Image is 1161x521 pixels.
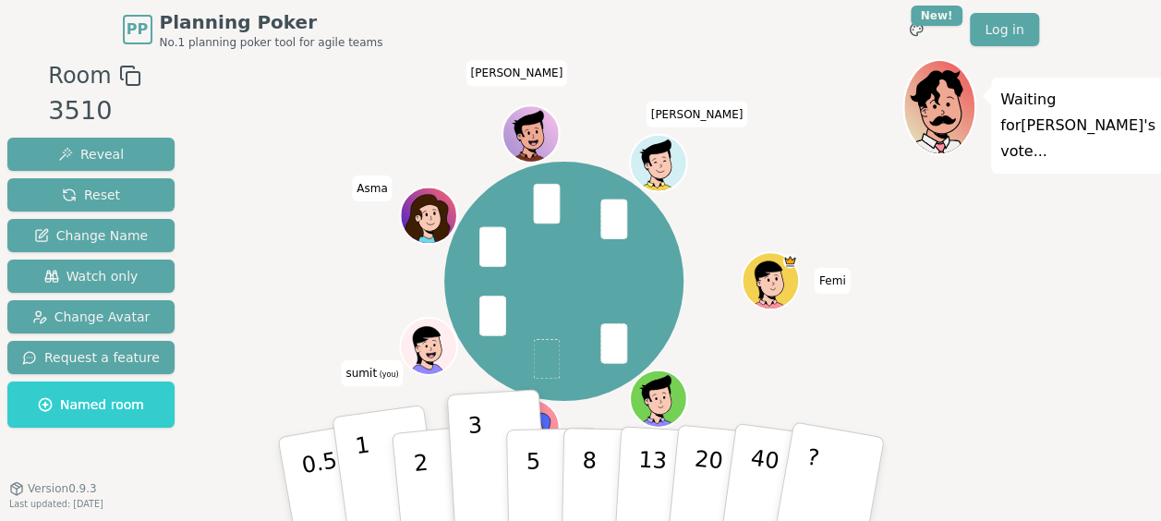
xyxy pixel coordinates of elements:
[911,6,963,26] div: New!
[377,370,399,379] span: (you)
[28,481,97,496] span: Version 0.9.3
[1000,87,1155,164] p: Waiting for [PERSON_NAME] 's vote...
[160,9,383,35] span: Planning Poker
[127,18,148,41] span: PP
[647,102,748,127] span: Click to change your name
[7,219,175,252] button: Change Name
[123,9,383,50] a: PPPlanning PokerNo.1 planning poker tool for agile teams
[44,267,139,285] span: Watch only
[48,92,140,130] div: 3510
[7,260,175,293] button: Watch only
[341,360,403,386] span: Click to change your name
[466,61,567,87] span: Click to change your name
[9,499,103,509] span: Last updated: [DATE]
[9,481,97,496] button: Version0.9.3
[7,341,175,374] button: Request a feature
[7,300,175,333] button: Change Avatar
[48,59,111,92] span: Room
[970,13,1038,46] a: Log in
[352,176,393,201] span: Click to change your name
[815,268,851,294] span: Click to change your name
[782,255,796,269] span: Femi is the host
[22,348,160,367] span: Request a feature
[160,35,383,50] span: No.1 planning poker tool for agile teams
[34,226,148,245] span: Change Name
[466,412,487,513] p: 3
[7,178,175,212] button: Reset
[62,186,120,204] span: Reset
[38,395,144,414] span: Named room
[402,320,455,373] button: Click to change your avatar
[7,138,175,171] button: Reveal
[7,382,175,428] button: Named room
[58,145,124,164] span: Reveal
[32,308,151,326] span: Change Avatar
[900,13,933,46] button: New!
